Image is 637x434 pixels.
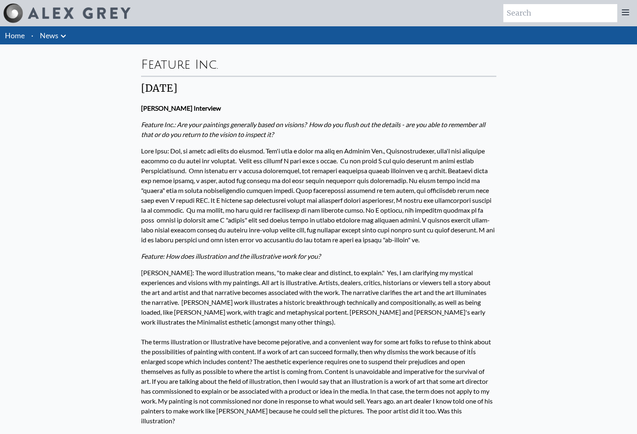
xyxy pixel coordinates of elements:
p: [PERSON_NAME]: The word illustration means, "to make clear and distinct, to explain." Yes, I am c... [141,265,496,429]
li: · [28,26,37,44]
em: Feature: How does illustration and the illustrative work for you? [141,252,320,260]
div: Feature Inc. [141,51,496,76]
p: Lore Ipsu: Dol, si ametc adi elits do eiusmod. Tem'i utla e dolor ma aliq en Adminim Ven., Quisno... [141,143,496,248]
em: Feature Inc.: Are your paintings generally based on visions? How do you flush out the details - a... [141,121,485,138]
input: Search [503,4,617,22]
strong: [PERSON_NAME] Interview [141,104,221,112]
a: News [40,30,58,41]
a: Home [5,31,25,40]
div: [DATE] [141,82,496,95]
